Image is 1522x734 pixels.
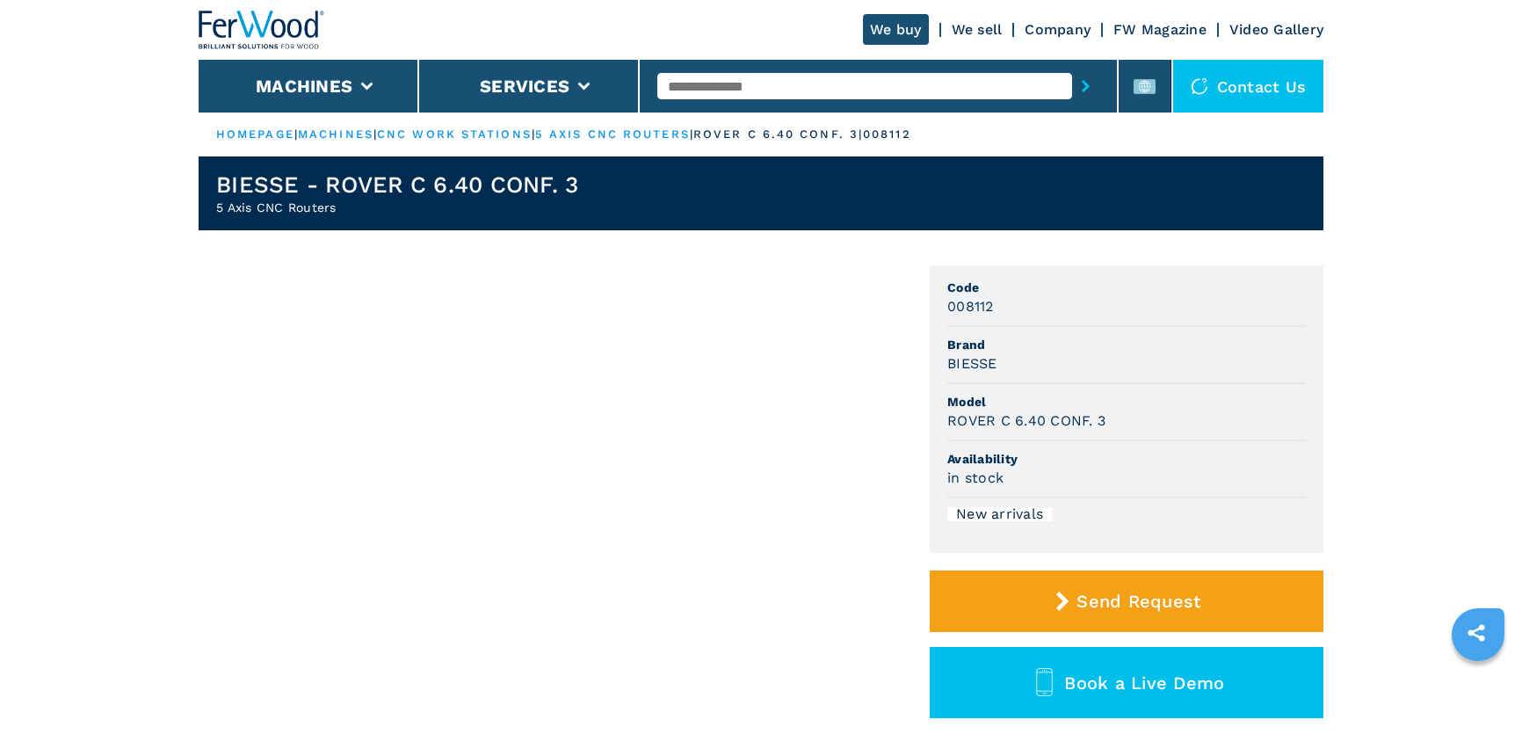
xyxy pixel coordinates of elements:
button: Book a Live Demo [930,647,1323,718]
a: sharethis [1454,611,1498,655]
span: Brand [947,336,1306,353]
span: Availability [947,450,1306,468]
a: cnc work stations [377,127,532,141]
a: We buy [863,14,929,45]
a: 5 axis cnc routers [535,127,690,141]
h3: in stock [947,468,1004,488]
span: | [690,127,693,141]
h3: ROVER C 6.40 CONF. 3 [947,411,1105,431]
p: 008112 [863,127,911,142]
a: HOMEPAGE [216,127,294,141]
button: submit-button [1072,66,1099,106]
a: machines [298,127,373,141]
button: Machines [256,76,352,97]
h3: 008112 [947,296,994,316]
iframe: Chat [1447,655,1509,721]
a: Company [1025,21,1091,38]
h2: 5 Axis CNC Routers [216,199,578,216]
img: Contact us [1191,77,1208,95]
h3: BIESSE [947,353,997,374]
span: | [373,127,377,141]
a: FW Magazine [1113,21,1207,38]
div: New arrivals [947,507,1052,521]
button: Services [480,76,569,97]
span: Model [947,393,1306,411]
a: We sell [952,21,1003,38]
span: Send Request [1076,591,1200,612]
img: Ferwood [199,11,325,49]
h1: BIESSE - ROVER C 6.40 CONF. 3 [216,171,578,199]
span: | [294,127,298,141]
p: rover c 6.40 conf. 3 | [693,127,863,142]
span: | [532,127,535,141]
div: Contact us [1173,60,1324,113]
button: Send Request [930,570,1323,632]
span: Code [947,279,1306,296]
a: Video Gallery [1229,21,1323,38]
span: Book a Live Demo [1064,672,1224,694]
